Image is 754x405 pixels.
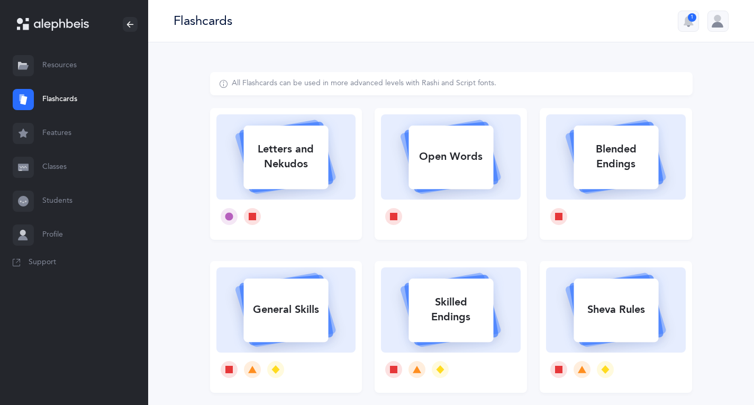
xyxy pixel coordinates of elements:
div: General Skills [243,296,328,323]
div: All Flashcards can be used in more advanced levels with Rashi and Script fonts. [232,78,496,89]
div: Skilled Endings [408,289,493,331]
div: Sheva Rules [574,296,658,323]
span: Support [29,257,56,268]
div: Flashcards [174,12,232,30]
iframe: Drift Widget Chat Controller [701,352,741,392]
div: Letters and Nekudos [243,136,328,178]
div: Open Words [408,143,493,170]
div: 1 [688,13,696,22]
div: Blended Endings [574,136,658,178]
button: 1 [678,11,699,32]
